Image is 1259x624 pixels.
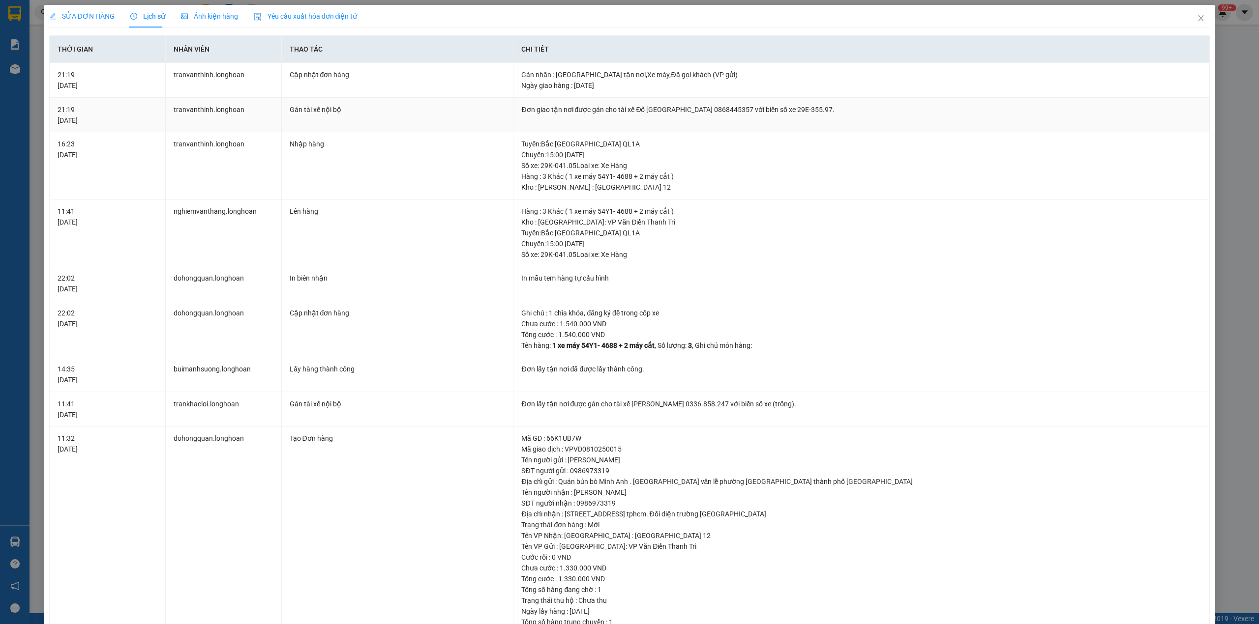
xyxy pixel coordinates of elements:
[282,36,514,63] th: Thao tác
[290,398,506,409] div: Gán tài xế nội bộ
[1197,14,1205,22] span: close
[58,433,157,454] div: 11:32 [DATE]
[513,36,1210,63] th: Chi tiết
[49,13,56,20] span: edit
[58,398,157,420] div: 11:41 [DATE]
[521,519,1201,530] div: Trạng thái đơn hàng : Mới
[521,498,1201,509] div: SĐT người nhận : 0986973319
[521,308,1201,318] div: Ghi chú : 1 chìa khóa, đăng ký để trong cốp xe
[521,273,1201,284] div: In mẫu tem hàng tự cấu hình
[521,104,1201,115] div: Đơn giao tận nơi được gán cho tài xế Đỗ [GEOGRAPHIC_DATA] 0868445357 với biển số xe 29E-355.97.
[166,63,282,98] td: tranvanthinh.longhoan
[130,13,137,20] span: clock-circle
[166,392,282,427] td: trankhacloi.longhoan
[130,12,165,20] span: Lịch sử
[521,329,1201,340] div: Tổng cước : 1.540.000 VND
[58,69,157,91] div: 21:19 [DATE]
[49,12,115,20] span: SỬA ĐƠN HÀNG
[521,69,1201,80] div: Gán nhãn : [GEOGRAPHIC_DATA] tận nơi,Xe máy,Đã gọi khách (VP gửi)
[521,398,1201,409] div: Đơn lấy tận nơi được gán cho tài xế [PERSON_NAME] 0336.858.247 với biển số xe (trống).
[521,364,1201,374] div: Đơn lấy tận nơi đã được lấy thành công.
[166,199,282,267] td: nghiemvanthang.longhoan
[521,227,1201,260] div: Tuyến : Bắc [GEOGRAPHIC_DATA] QL1A Chuyến: 15:00 [DATE] Số xe: 29K-041.05 Loại xe: Xe Hàng
[521,80,1201,91] div: Ngày giao hàng : [DATE]
[521,318,1201,329] div: Chưa cước : 1.540.000 VND
[254,12,358,20] span: Yêu cầu xuất hóa đơn điện tử
[688,341,692,349] span: 3
[521,595,1201,606] div: Trạng thái thu hộ : Chưa thu
[521,182,1201,193] div: Kho : [PERSON_NAME] : [GEOGRAPHIC_DATA] 12
[166,132,282,199] td: tranvanthinh.longhoan
[166,357,282,392] td: buimanhsuong.longhoan
[58,104,157,126] div: 21:19 [DATE]
[521,552,1201,563] div: Cước rồi : 0 VND
[521,573,1201,584] div: Tổng cước : 1.330.000 VND
[521,340,1201,351] div: Tên hàng: , Số lượng: , Ghi chú món hàng:
[521,433,1201,444] div: Mã GD : 66K1UB7W
[166,36,282,63] th: Nhân viên
[58,364,157,385] div: 14:35 [DATE]
[521,465,1201,476] div: SĐT người gửi : 0986973319
[521,487,1201,498] div: Tên người nhận : [PERSON_NAME]
[552,341,655,349] span: 1 xe máy 54Y1- 4688 + 2 máy cắt
[166,266,282,301] td: dohongquan.longhoan
[290,308,506,318] div: Cập nhật đơn hàng
[521,171,1201,182] div: Hàng : 3 Khác ( 1 xe máy 54Y1- 4688 + 2 máy cắt )
[521,606,1201,617] div: Ngày lấy hàng : [DATE]
[254,13,262,21] img: icon
[58,273,157,294] div: 22:02 [DATE]
[290,104,506,115] div: Gán tài xế nội bộ
[521,454,1201,465] div: Tên người gửi : [PERSON_NAME]
[50,36,166,63] th: Thời gian
[166,301,282,358] td: dohongquan.longhoan
[290,273,506,284] div: In biên nhận
[521,139,1201,171] div: Tuyến : Bắc [GEOGRAPHIC_DATA] QL1A Chuyến: 15:00 [DATE] Số xe: 29K-041.05 Loại xe: Xe Hàng
[290,69,506,80] div: Cập nhật đơn hàng
[521,584,1201,595] div: Tổng số hàng đang chờ : 1
[521,444,1201,454] div: Mã giao dịch : VPVD0810250015
[58,206,157,227] div: 11:41 [DATE]
[521,206,1201,217] div: Hàng : 3 Khác ( 1 xe máy 54Y1- 4688 + 2 máy cắt )
[166,98,282,133] td: tranvanthinh.longhoan
[521,217,1201,227] div: Kho : [GEOGRAPHIC_DATA]: VP Văn Điển Thanh Trì
[521,509,1201,519] div: Địa chỉ nhận : [STREET_ADDRESS] tphcm. Đối diện trường [GEOGRAPHIC_DATA]
[521,563,1201,573] div: Chưa cước : 1.330.000 VND
[521,541,1201,552] div: Tên VP Gửi : [GEOGRAPHIC_DATA]: VP Văn Điển Thanh Trì
[290,364,506,374] div: Lấy hàng thành công
[290,206,506,217] div: Lên hàng
[58,139,157,160] div: 16:23 [DATE]
[290,139,506,149] div: Nhập hàng
[290,433,506,444] div: Tạo Đơn hàng
[181,13,188,20] span: picture
[1187,5,1215,32] button: Close
[58,308,157,329] div: 22:02 [DATE]
[181,12,238,20] span: Ảnh kiện hàng
[521,530,1201,541] div: Tên VP Nhận: [GEOGRAPHIC_DATA] : [GEOGRAPHIC_DATA] 12
[521,476,1201,487] div: Địa chỉ gửi : Quán bún bò Mình Anh . [GEOGRAPHIC_DATA] văn lễ phường [GEOGRAPHIC_DATA] thành phố ...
